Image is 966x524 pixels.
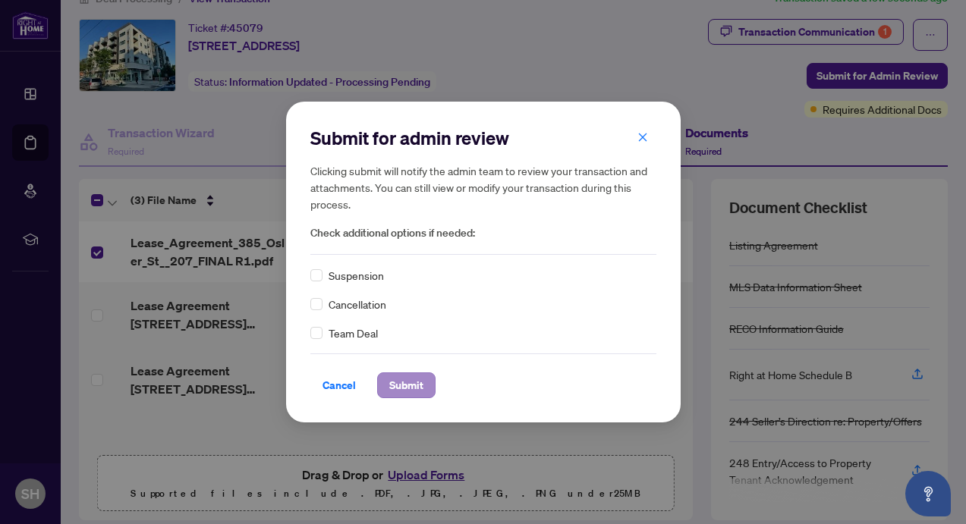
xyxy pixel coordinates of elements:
[310,162,656,212] h5: Clicking submit will notify the admin team to review your transaction and attachments. You can st...
[310,224,656,242] span: Check additional options if needed:
[310,372,368,398] button: Cancel
[329,296,386,312] span: Cancellation
[323,373,356,397] span: Cancel
[329,267,384,284] span: Suspension
[310,126,656,150] h2: Submit for admin review
[637,132,648,143] span: close
[329,325,378,341] span: Team Deal
[389,373,423,397] span: Submit
[905,471,951,516] button: Open asap
[377,372,436,398] button: Submit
